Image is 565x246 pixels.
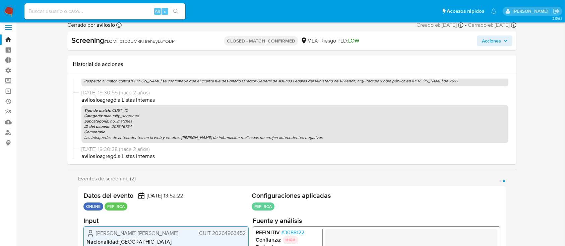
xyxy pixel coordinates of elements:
[320,37,359,45] span: Riesgo PLD:
[84,107,110,113] b: Tipo de match
[81,96,100,104] b: avilosio
[81,153,508,160] p: agregó a Listas Internas
[104,38,175,45] span: # LQMHpzb0UMRKHrehuyLuYQBP
[468,21,516,29] div: Cerrado el: [DATE]
[491,8,497,14] a: Notificaciones
[482,35,501,46] span: Acciones
[73,61,511,68] h1: Historial de acciones
[81,152,100,160] b: avilosio
[84,135,506,140] p: Las búsquedas de antecedentes en la web y en otras [PERSON_NAME] de información realizadas no arr...
[348,37,359,45] span: LOW
[84,124,506,129] p: : 207646754
[553,8,560,15] a: Salir
[84,113,506,118] p: : manually_screened
[155,8,160,14] span: Alt
[95,21,115,29] b: avilosio
[477,35,512,46] button: Acciones
[67,21,115,29] span: Cerrado por
[71,35,104,46] b: Screening
[84,118,506,124] p: : no_matches
[513,8,551,14] p: ezequiel.castrillon@mercadolibre.com
[84,124,109,130] b: ID del usuario
[84,129,105,135] b: Comentario
[81,146,508,153] span: [DATE] 19:30:38 (hace 2 años)
[417,21,463,29] div: Creado el: [DATE]
[84,118,108,124] b: Subcategoría
[164,8,166,14] span: s
[81,96,508,104] p: agregó a Listas Internas
[84,78,506,84] p: Respecto al match contra [PERSON_NAME] se confirma ya que el cliente fue designado Director Gener...
[81,89,508,96] span: [DATE] 19:30:55 (hace 2 años)
[465,21,466,29] span: -
[447,8,484,15] span: Accesos rápidos
[224,36,298,46] p: CLOSED - MATCH_CONFIRMED
[84,113,102,119] b: Categoría
[84,108,506,113] p: : CUST_ID
[169,7,183,16] button: search-icon
[301,37,318,45] div: MLA
[24,7,185,16] input: Buscar usuario o caso...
